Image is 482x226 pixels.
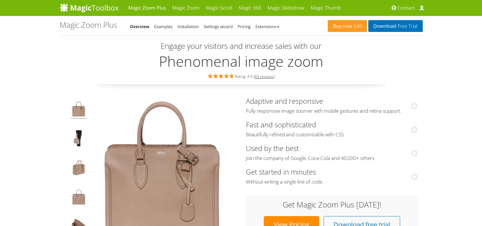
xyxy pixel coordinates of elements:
img: MagicToolbox.com - Image tools for your website [60,3,119,12]
span: £49 [352,24,362,29]
span: Contact [398,5,415,11]
h3: Engage your visitors and increase sales with our [61,42,421,50]
a: Pricing [238,24,251,29]
h1: Magic Zoom Plus [60,21,117,29]
span: Beautifully refined and customizable with CSS [246,132,418,138]
a: Settings wizard [204,24,233,29]
a: DownloadFree Trial [368,20,422,32]
div: Rating: 4.9 ( ) [60,72,423,79]
a: Buy now£49 [328,20,367,32]
img: jQuery image zoom example [71,160,87,177]
a: Used by the bestJoin the company of Google, Coca-Cola and 40,000+ others [246,143,418,162]
a: Adaptive and responsiveFully responsive image zoomer with mobile gestures and retina support. [246,96,418,114]
h3: Get Magic Zoom Plus [DATE]! [252,200,412,209]
a: Extensions [255,24,279,29]
span: Fully responsive image zoomer with mobile gestures and retina support. [246,108,418,114]
a: Fast and sophisticatedBeautifully refined and customizable with CSS [246,120,418,138]
img: Product image zoom example [71,101,87,119]
img: JavaScript image zoom example [71,130,87,148]
a: 63 reviews [255,74,274,79]
img: Hover image zoom example [71,189,87,207]
span: Without writing a single line of code. [246,179,418,185]
h2: Phenomenal image zoom [60,53,423,69]
span: Free Trial [396,24,417,29]
span: Join the company of Google, Coca-Cola and 40,000+ others [246,155,418,162]
a: Overview [130,24,150,29]
a: Get started in minutesWithout writing a single line of code. [246,167,418,185]
a: Installation [177,24,199,29]
a: Examples [154,24,173,29]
